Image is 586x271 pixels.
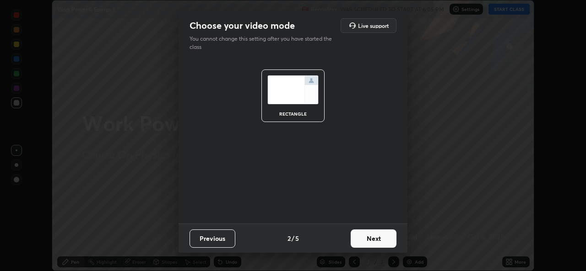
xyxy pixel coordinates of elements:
[295,234,299,243] h4: 5
[190,35,338,51] p: You cannot change this setting after you have started the class
[190,20,295,32] h2: Choose your video mode
[275,112,311,116] div: rectangle
[267,75,319,104] img: normalScreenIcon.ae25ed63.svg
[288,234,291,243] h4: 2
[351,229,396,248] button: Next
[358,23,389,28] h5: Live support
[190,229,235,248] button: Previous
[292,234,294,243] h4: /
